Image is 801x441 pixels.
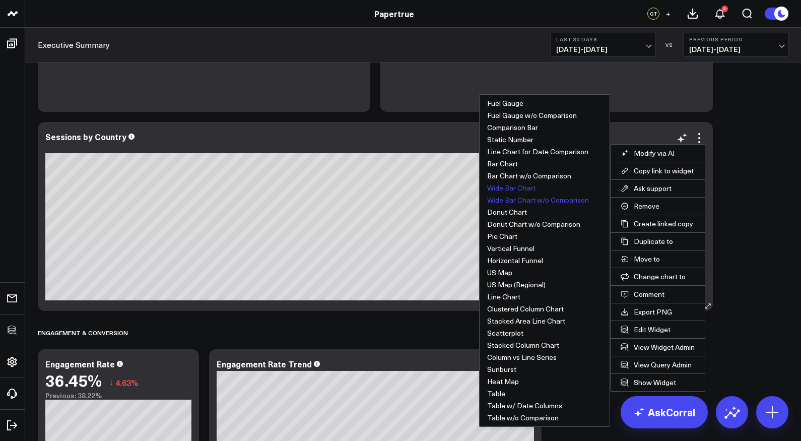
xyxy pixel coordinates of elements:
button: Create linked copy [611,215,705,232]
button: Export PNG [611,303,705,321]
button: Previous Period[DATE]-[DATE] [684,33,788,57]
button: Clustered Column Chart [480,303,610,315]
b: Previous Period [689,36,783,42]
button: Copy link to widget [611,162,705,179]
button: Scatterplot [480,327,610,339]
button: Line Chart [480,291,610,303]
button: Horizontal Funnel [480,255,610,267]
button: Last 30 Days[DATE]-[DATE] [551,33,655,57]
button: Pie Chart [480,230,610,242]
a: View Query Admin [611,356,705,373]
span: + [666,10,671,17]
button: Wide Bar Chart [480,182,610,194]
div: Engagement & Conversion [38,321,128,344]
button: US Map [480,267,610,279]
button: Bar Chart w/o Comparison [480,170,610,182]
button: Move to [611,250,705,268]
button: Sunburst [480,363,610,375]
div: GT [647,8,659,20]
span: 4.63% [115,377,139,388]
button: Change chart to [611,268,705,285]
button: Line Chart for Date Comparison [480,146,610,158]
button: Table w/ Date Columns [480,400,610,412]
button: Edit Widget [611,321,705,338]
div: Engagement Rate [45,358,115,369]
div: Sessions by Country [45,131,126,142]
a: Papertrue [374,8,414,19]
button: + [662,8,674,20]
button: US Map (Regional) [480,279,610,291]
button: Static Number [480,134,610,146]
a: Show Widget [611,374,705,391]
button: Table [480,388,610,400]
button: Comparison Bar [480,121,610,134]
span: ↓ [109,376,113,389]
b: Last 30 Days [556,36,650,42]
div: Engagement Rate Trend [217,358,312,369]
div: VS [660,42,679,48]
div: 36.45% [45,371,102,389]
button: Vertical Funnel [480,242,610,255]
button: Donut Chart [480,206,610,218]
span: [DATE] - [DATE] [556,45,650,53]
div: Previous: 38.22% [45,392,191,400]
button: Fuel Gauge w/o Comparison [480,109,610,121]
button: Stacked Area Line Chart [480,315,610,327]
button: Column vs Line Series [480,351,610,363]
button: Wide Bar Chart w/o Comparison [480,194,610,206]
button: Duplicate to [611,233,705,250]
button: Modify via AI [611,145,705,162]
a: AskCorral [621,396,708,428]
button: Bar Chart [480,158,610,170]
a: Executive Summary [38,39,110,50]
button: Heat Map [480,375,610,388]
button: Table w/o Comparison [480,412,610,424]
a: View Widget Admin [611,339,705,356]
button: Donut Chart w/o Comparison [480,218,610,230]
div: 2 [721,6,728,12]
button: Comment [611,286,705,303]
button: Stacked Column Chart [480,339,610,351]
span: [DATE] - [DATE] [689,45,783,53]
button: Ask support [611,180,705,197]
button: Remove [611,198,705,215]
button: Fuel Gauge [480,97,610,109]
